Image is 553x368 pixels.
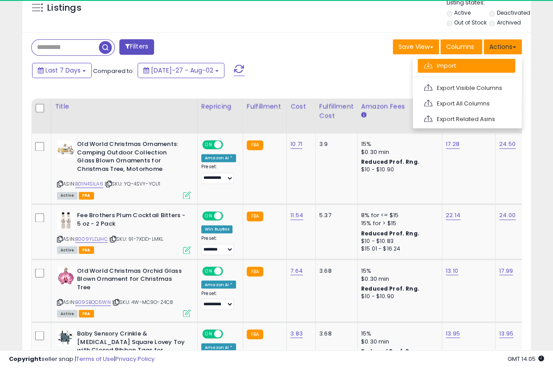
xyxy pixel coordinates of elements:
h5: Listings [47,2,81,14]
div: 15% [361,329,435,337]
b: Old World Christmas Ornaments: Camping Outdoor Collection Glass Blown Ornaments for Christmas Tre... [77,140,185,175]
small: FBA [247,140,263,150]
b: Reduced Prof. Rng. [361,229,419,237]
button: [DATE]-27 - Aug-02 [138,63,224,78]
span: FBA [79,192,94,199]
div: 3.9 [319,140,350,148]
button: Save View [393,39,439,54]
span: | SKU: 91-7XDD-LMKL [109,235,163,242]
strong: Copyright [9,355,41,363]
b: Reduced Prof. Rng. [361,284,419,292]
a: 22.14 [446,211,460,220]
div: $10 - $10.90 [361,166,435,174]
div: Title [55,102,194,111]
div: 5.37 [319,211,350,219]
div: $0.30 min [361,148,435,156]
span: OFF [222,330,236,338]
a: 13.95 [499,329,513,338]
div: 15% [361,140,435,148]
div: Amazon AI * [201,280,236,288]
div: 3.68 [319,329,350,337]
span: | SKU: YQ-4SVY-YCU1 [105,180,160,187]
small: FBA [247,267,263,276]
div: Preset: [201,164,236,184]
span: ON [203,141,214,149]
div: Fulfillment [247,102,283,111]
span: All listings currently available for purchase on Amazon [57,310,77,317]
div: Cost [290,102,312,111]
div: Preset: [201,235,236,255]
span: OFF [222,267,236,275]
div: 15% [361,267,435,275]
b: Reduced Prof. Rng. [361,158,419,166]
img: 51LQZs9gnSL._SL40_.jpg [57,140,75,158]
a: Terms of Use [76,355,114,363]
a: B009YLDJHC [75,235,108,243]
div: $15.01 - $16.24 [361,245,435,252]
div: Fulfillment Cost [319,102,354,121]
a: 7.64 [290,266,303,275]
a: 10.71 [290,140,302,149]
span: FBA [79,246,94,254]
b: Old World Christmas Orchid Glass Blown Ornament for Christmas Tree [77,267,185,294]
div: 15% for > $15 [361,219,435,227]
div: ASIN: [57,140,191,198]
div: ASIN: [57,267,191,316]
a: 17.28 [446,140,459,149]
a: B01N4SILA6 [75,180,103,188]
a: 11.54 [290,211,303,220]
span: OFF [222,212,236,220]
a: 17.99 [499,266,513,275]
div: 8% for <= $15 [361,211,435,219]
a: Export Related Asins [418,112,515,126]
span: 2025-08-10 14:05 GMT [508,355,544,363]
b: Fee Brothers Plum Cocktail Bitters - 5 oz - 2 Pack [77,211,185,230]
div: Repricing [201,102,239,111]
span: All listings currently available for purchase on Amazon [57,192,77,199]
span: ON [203,330,214,338]
div: $0.30 min [361,337,435,345]
a: 3.83 [290,329,303,338]
img: 41PTTPRzWcL._SL40_.jpg [57,267,75,284]
a: Export Visible Columns [418,81,515,95]
label: Archived [497,19,521,26]
label: Active [454,9,471,16]
label: Deactivated [497,9,530,16]
div: Amazon AI * [201,154,236,162]
span: OFF [222,141,236,149]
span: [DATE]-27 - Aug-02 [151,66,213,75]
a: B09SBQC6WN [75,298,111,306]
img: 519IYRgS2ZL._SL40_.jpg [57,211,75,229]
a: 24.50 [499,140,516,149]
button: Filters [119,39,154,55]
div: seller snap | | [9,355,155,364]
div: $10 - $10.83 [361,237,435,245]
div: $10 - $10.90 [361,292,435,300]
small: FBA [247,329,263,339]
img: 41XtIUpxxTL._SL40_.jpg [57,329,75,345]
a: 13.95 [446,329,460,338]
span: Compared to: [93,67,134,75]
div: ASIN: [57,211,191,253]
span: | SKU: 4W-MC9O-Z4C8 [112,298,173,305]
span: ON [203,267,214,275]
span: Columns [446,42,474,51]
span: ON [203,212,214,220]
button: Last 7 Days [32,63,92,78]
span: All listings currently available for purchase on Amazon [57,246,77,254]
a: 24.00 [499,211,516,220]
a: Import [418,59,515,73]
button: Actions [484,39,522,54]
div: Preset: [201,290,236,310]
div: $0.30 min [361,275,435,283]
a: 13.10 [446,266,458,275]
a: Export All Columns [418,97,515,110]
span: FBA [79,310,94,317]
button: Columns [440,39,482,54]
a: Privacy Policy [115,355,155,363]
span: Last 7 Days [45,66,81,75]
small: Amazon Fees. [361,111,366,119]
label: Out of Stock [454,19,487,26]
div: Win BuyBox [201,225,233,233]
div: Amazon Fees [361,102,438,111]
